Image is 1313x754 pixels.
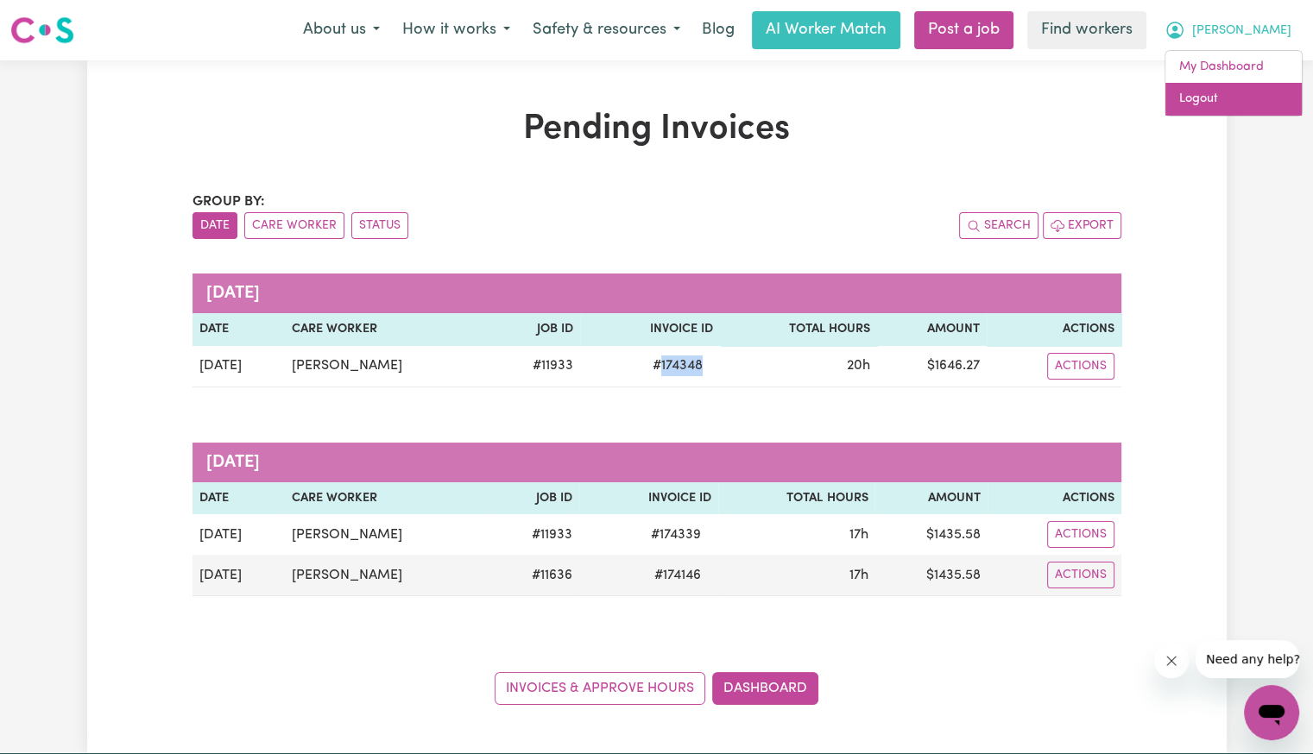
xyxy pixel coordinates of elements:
span: Group by: [193,195,265,209]
button: Actions [1047,353,1114,380]
th: Care Worker [285,482,489,515]
td: [PERSON_NAME] [285,514,489,555]
button: How it works [391,12,521,48]
th: Amount [874,482,987,515]
a: Blog [691,11,745,49]
span: # 174146 [644,565,711,586]
iframe: Message from company [1196,640,1299,678]
th: Total Hours [720,313,877,346]
span: Need any help? [10,12,104,26]
th: Actions [988,482,1121,515]
iframe: Button to launch messaging window [1244,685,1299,740]
th: Amount [877,313,987,346]
th: Date [193,482,285,515]
button: Actions [1047,562,1114,588]
td: # 11933 [490,346,580,387]
iframe: Close message [1154,644,1189,678]
td: [PERSON_NAME] [285,555,489,596]
th: Invoice ID [580,313,720,346]
a: My Dashboard [1165,51,1302,84]
button: Export [1043,212,1121,239]
span: [PERSON_NAME] [1192,22,1291,41]
a: Post a job [914,11,1013,49]
button: About us [292,12,391,48]
img: Careseekers logo [10,15,74,46]
td: [DATE] [193,346,285,387]
button: Search [959,212,1038,239]
td: # 11636 [489,555,579,596]
th: Actions [987,313,1120,346]
span: # 174339 [641,525,711,545]
a: Logout [1165,83,1302,116]
span: # 174348 [642,355,713,376]
td: $ 1435.58 [874,555,987,596]
button: Actions [1047,521,1114,548]
td: [DATE] [193,555,285,596]
button: sort invoices by paid status [351,212,408,239]
caption: [DATE] [193,443,1121,482]
th: Total Hours [718,482,874,515]
th: Job ID [490,313,580,346]
td: [DATE] [193,514,285,555]
th: Job ID [489,482,579,515]
td: # 11933 [489,514,579,555]
button: Safety & resources [521,12,691,48]
button: My Account [1153,12,1303,48]
span: 20 hours [847,359,870,373]
span: 17 hours [849,569,868,582]
td: $ 1646.27 [877,346,987,387]
td: [PERSON_NAME] [285,346,490,387]
button: sort invoices by date [193,212,237,239]
td: $ 1435.58 [874,514,987,555]
th: Date [193,313,285,346]
a: Careseekers logo [10,10,74,50]
a: Dashboard [712,672,818,705]
span: 17 hours [849,528,868,542]
div: My Account [1165,50,1303,116]
a: Invoices & Approve Hours [495,672,705,705]
th: Invoice ID [579,482,718,515]
h1: Pending Invoices [193,109,1121,150]
button: sort invoices by care worker [244,212,344,239]
caption: [DATE] [193,273,1121,313]
a: Find workers [1027,11,1146,49]
th: Care Worker [285,313,490,346]
a: AI Worker Match [752,11,900,49]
